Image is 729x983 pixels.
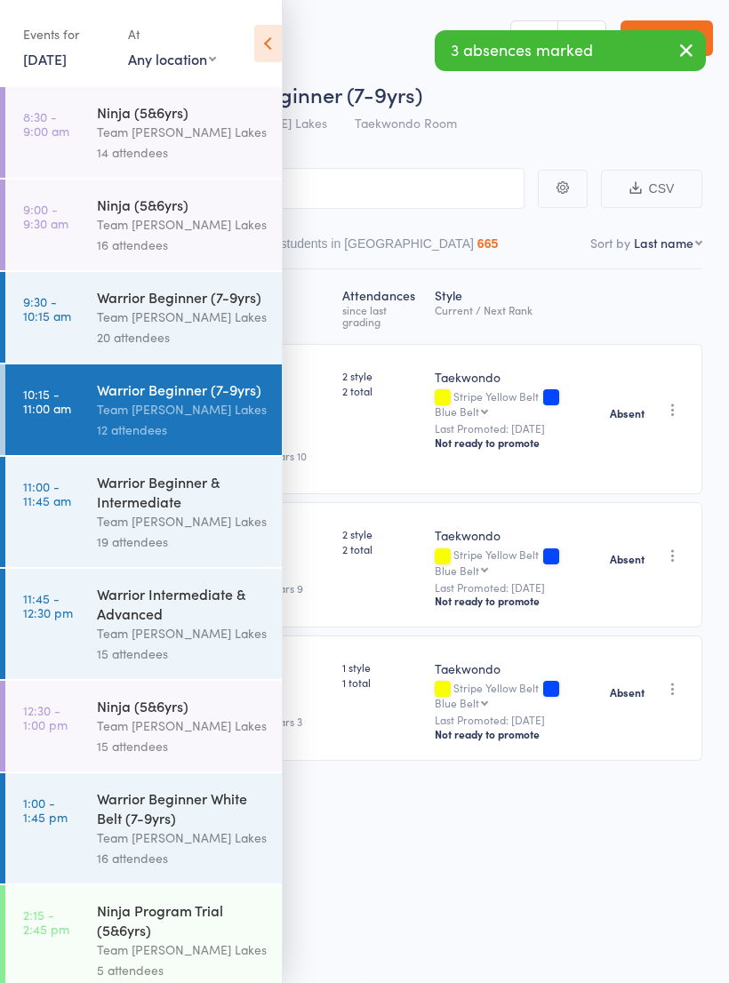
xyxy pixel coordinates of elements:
button: Other students in [GEOGRAPHIC_DATA]665 [246,228,499,268]
div: Blue Belt [435,405,479,417]
div: Warrior Beginner & Intermediate [97,472,267,511]
div: Stripe Yellow Belt [435,682,596,708]
a: [DATE] [23,49,67,68]
label: Sort by [590,234,630,252]
div: Ninja (5&6yrs) [97,696,267,715]
div: Warrior Beginner (7-9yrs) [97,287,267,307]
span: 1 total [342,675,421,690]
div: 16 attendees [97,235,267,255]
small: Last Promoted: [DATE] [435,714,596,726]
div: Team [PERSON_NAME] Lakes [97,827,267,848]
a: 1:00 -1:45 pmWarrior Beginner White Belt (7-9yrs)Team [PERSON_NAME] Lakes16 attendees [5,773,282,883]
div: Taekwondo [435,659,596,677]
div: Style [428,277,603,336]
a: 8:30 -9:00 amNinja (5&6yrs)Team [PERSON_NAME] Lakes14 attendees [5,87,282,178]
time: 12:30 - 1:00 pm [23,703,68,731]
strong: Absent [610,406,645,420]
small: Last Promoted: [DATE] [435,581,596,594]
a: 10:15 -11:00 amWarrior Beginner (7-9yrs)Team [PERSON_NAME] Lakes12 attendees [5,364,282,455]
div: Taekwondo [435,526,596,544]
div: Warrior Beginner White Belt (7-9yrs) [97,788,267,827]
span: 2 total [342,541,421,556]
a: 11:00 -11:45 amWarrior Beginner & IntermediateTeam [PERSON_NAME] Lakes19 attendees [5,457,282,567]
span: Taekwondo Room [355,114,457,132]
div: 15 attendees [97,736,267,756]
div: Not ready to promote [435,727,596,741]
a: 9:00 -9:30 amNinja (5&6yrs)Team [PERSON_NAME] Lakes16 attendees [5,180,282,270]
div: Team [PERSON_NAME] Lakes [97,511,267,531]
strong: Absent [610,685,645,699]
time: 10:15 - 11:00 am [23,387,71,415]
div: Events for [23,20,110,49]
div: 665 [477,236,498,251]
div: Team [PERSON_NAME] Lakes [97,939,267,960]
div: Ninja (5&6yrs) [97,195,267,214]
small: Last Promoted: [DATE] [435,422,596,435]
time: 1:00 - 1:45 pm [23,795,68,824]
div: 19 attendees [97,531,267,552]
time: 9:00 - 9:30 am [23,202,68,230]
span: 2 style [342,526,421,541]
span: 1 style [342,659,421,675]
div: Last name [634,234,693,252]
span: Warrior Beginner (7-9yrs) [176,79,422,108]
div: Team [PERSON_NAME] Lakes [97,715,267,736]
div: Current / Next Rank [435,304,596,316]
div: Blue Belt [435,697,479,708]
div: Atten­dances [335,277,428,336]
a: 12:30 -1:00 pmNinja (5&6yrs)Team [PERSON_NAME] Lakes15 attendees [5,681,282,771]
div: Team [PERSON_NAME] Lakes [97,307,267,327]
div: 3 absences marked [435,30,706,71]
time: 11:00 - 11:45 am [23,479,71,507]
div: 14 attendees [97,142,267,163]
span: 2 style [342,368,421,383]
div: 20 attendees [97,327,267,348]
time: 11:45 - 12:30 pm [23,591,73,619]
time: 8:30 - 9:00 am [23,109,69,138]
div: Team [PERSON_NAME] Lakes [97,122,267,142]
div: 15 attendees [97,643,267,664]
div: Warrior Beginner (7-9yrs) [97,380,267,399]
div: Not ready to promote [435,594,596,608]
div: Team [PERSON_NAME] Lakes [97,399,267,420]
div: Stripe Yellow Belt [435,548,596,575]
div: 16 attendees [97,848,267,868]
div: since last grading [342,304,421,327]
div: Ninja Program Trial (5&6yrs) [97,900,267,939]
strong: Absent [610,552,645,566]
a: 11:45 -12:30 pmWarrior Intermediate & AdvancedTeam [PERSON_NAME] Lakes15 attendees [5,569,282,679]
a: Exit roll call [621,20,713,56]
div: At [128,20,216,49]
div: Blue Belt [435,564,479,576]
button: CSV [601,170,702,208]
span: 2 total [342,383,421,398]
div: Taekwondo [435,368,596,386]
div: Team [PERSON_NAME] Lakes [97,214,267,235]
time: 2:15 - 2:45 pm [23,907,69,936]
div: Ninja (5&6yrs) [97,102,267,122]
div: Stripe Yellow Belt [435,390,596,417]
div: 12 attendees [97,420,267,440]
div: Not ready to promote [435,436,596,450]
div: 5 attendees [97,960,267,980]
div: Warrior Intermediate & Advanced [97,584,267,623]
time: 9:30 - 10:15 am [23,294,71,323]
a: 9:30 -10:15 amWarrior Beginner (7-9yrs)Team [PERSON_NAME] Lakes20 attendees [5,272,282,363]
div: Any location [128,49,216,68]
div: Team [PERSON_NAME] Lakes [97,623,267,643]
